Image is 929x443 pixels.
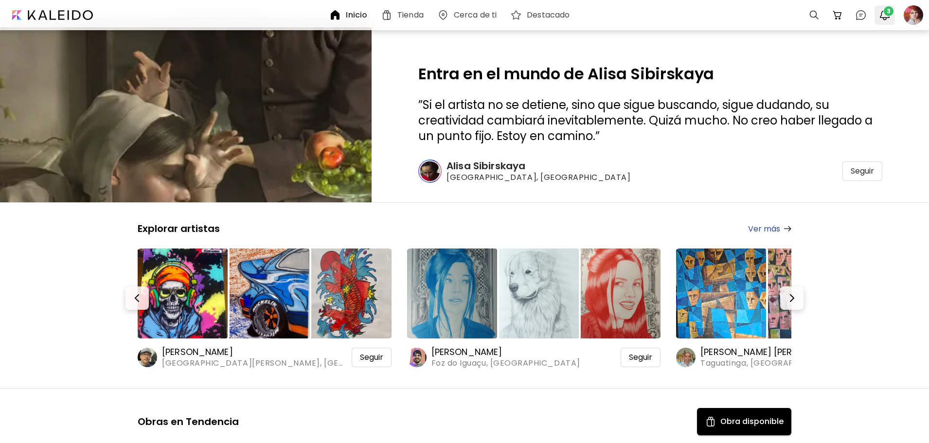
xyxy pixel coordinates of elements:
a: Ver más [748,223,791,235]
div: Seguir [621,348,661,367]
a: Tienda [381,9,428,21]
h6: Alisa Sibirskaya [447,159,646,172]
img: Prev-button [131,292,143,304]
span: Foz do Iguaçu, [GEOGRAPHIC_DATA] [431,358,580,369]
span: Seguir [629,353,652,362]
h6: [PERSON_NAME] [162,346,344,358]
img: https://cdn.kaleido.art/CDN/Artwork/175729/Thumbnail/large.webp?updated=778874 [407,248,497,338]
h6: Inicio [346,11,367,19]
span: 3 [884,6,893,16]
img: https://cdn.kaleido.art/CDN/Artwork/175728/Thumbnail/medium.webp?updated=778870 [571,248,661,338]
img: chatIcon [855,9,867,21]
img: https://cdn.kaleido.art/CDN/Artwork/175730/Thumbnail/medium.webp?updated=778877 [489,248,579,338]
span: [GEOGRAPHIC_DATA][PERSON_NAME], [GEOGRAPHIC_DATA] [162,358,344,369]
a: Destacado [510,9,573,21]
button: Available ArtObra disponible [697,408,791,435]
span: Si el artista no se detiene, sino que sigue buscando, sigue dudando, su creatividad cambiará inev... [418,97,873,144]
div: Seguir [842,161,882,181]
img: https://cdn.kaleido.art/CDN/Artwork/175737/Thumbnail/medium.webp?updated=778936 [301,248,391,338]
h5: Explorar artistas [138,222,220,235]
button: Prev-button [125,286,149,310]
a: Alisa Sibirskaya[GEOGRAPHIC_DATA], [GEOGRAPHIC_DATA]Seguir [418,159,882,183]
h5: Obra disponible [720,416,784,427]
img: Next-button [786,292,798,304]
h6: [PERSON_NAME] [PERSON_NAME] [700,346,845,358]
span: Seguir [360,353,383,362]
h6: Tienda [397,11,424,19]
img: https://cdn.kaleido.art/CDN/Artwork/175693/Thumbnail/large.webp?updated=778693 [138,248,228,338]
button: bellIcon3 [876,7,893,23]
img: Available Art [705,416,716,427]
a: https://cdn.kaleido.art/CDN/Artwork/175693/Thumbnail/large.webp?updated=778693https://cdn.kaleido... [138,247,392,369]
a: Cerca de ti [437,9,500,21]
h5: Obras en Tendencia [138,415,239,428]
span: Seguir [851,166,874,176]
h6: [PERSON_NAME] [431,346,580,358]
div: Seguir [352,348,392,367]
h6: Destacado [527,11,570,19]
h2: Entra en el mundo de Alisa Sibirskaya [418,66,882,82]
h3: ” ” [418,97,882,144]
img: https://cdn.kaleido.art/CDN/Artwork/175716/Thumbnail/large.webp?updated=778793 [676,248,766,338]
h6: Cerca de ti [454,11,497,19]
span: [GEOGRAPHIC_DATA], [GEOGRAPHIC_DATA] [447,172,646,183]
img: bellIcon [879,9,891,21]
a: Inicio [329,9,371,21]
img: cart [832,9,843,21]
a: https://cdn.kaleido.art/CDN/Artwork/175729/Thumbnail/large.webp?updated=778874https://cdn.kaleido... [407,247,661,369]
span: Taguatinga, [GEOGRAPHIC_DATA] [700,358,845,369]
img: arrow-right [784,226,791,231]
button: Next-button [780,286,804,310]
img: https://cdn.kaleido.art/CDN/Artwork/175736/Thumbnail/medium.webp?updated=778931 [219,248,309,338]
